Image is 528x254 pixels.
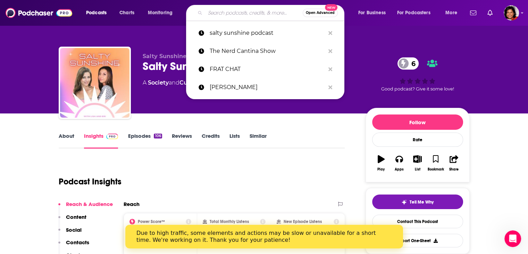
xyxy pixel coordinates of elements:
[358,8,386,18] span: For Business
[202,133,220,149] a: Credits
[186,60,344,78] a: FRAT CHAT
[372,133,463,147] div: Rate
[154,134,162,138] div: 106
[504,5,519,21] span: Logged in as terelynbc
[58,239,89,252] button: Contacts
[179,79,201,86] a: Culture
[485,7,495,19] a: Show notifications dropdown
[401,199,407,205] img: tell me why sparkle
[186,78,344,96] a: [PERSON_NAME]
[397,57,419,70] a: 6
[143,79,224,87] div: A podcast
[390,151,408,176] button: Apps
[381,86,454,92] span: Good podcast? Give it some love!
[58,214,86,227] button: Content
[66,227,82,233] p: Social
[306,11,335,15] span: Open Advanced
[210,24,325,42] p: salty sunshine podcast
[372,151,390,176] button: Play
[172,133,192,149] a: Reviews
[372,114,463,130] button: Follow
[210,42,325,60] p: The Nerd Cantina Show
[250,133,267,149] a: Similar
[60,48,129,118] img: Salty Sunshine
[408,151,426,176] button: List
[229,133,240,149] a: Lists
[393,7,441,18] button: open menu
[125,225,403,248] iframe: Intercom live chat banner
[66,201,113,207] p: Reach & Audience
[84,133,118,149] a: InsightsPodchaser Pro
[59,176,121,187] h1: Podcast Insights
[169,79,179,86] span: and
[119,8,134,18] span: Charts
[366,53,470,96] div: 6Good podcast? Give it some love!
[445,151,463,176] button: Share
[284,219,322,224] h2: New Episode Listens
[441,7,466,18] button: open menu
[58,201,113,214] button: Reach & Audience
[210,60,325,78] p: FRAT CHAT
[397,8,430,18] span: For Podcasters
[148,79,169,86] a: Society
[81,7,116,18] button: open menu
[325,4,337,11] span: New
[6,6,72,19] img: Podchaser - Follow, Share and Rate Podcasts
[115,7,139,18] a: Charts
[186,42,344,60] a: The Nerd Cantina Show
[395,167,404,172] div: Apps
[59,133,74,149] a: About
[66,214,86,220] p: Content
[372,215,463,228] a: Contact This Podcast
[143,53,317,59] span: Salty Sunshine with [PERSON_NAME] and [PERSON_NAME]
[377,167,385,172] div: Play
[415,167,420,172] div: List
[504,5,519,21] img: User Profile
[353,7,394,18] button: open menu
[303,9,338,17] button: Open AdvancedNew
[427,167,444,172] div: Bookmark
[504,5,519,21] button: Show profile menu
[410,199,434,205] span: Tell Me Why
[193,5,351,21] div: Search podcasts, credits, & more...
[58,227,82,239] button: Social
[128,133,162,149] a: Episodes106
[467,7,479,19] a: Show notifications dropdown
[372,234,463,247] button: Export One-Sheet
[66,239,89,246] p: Contacts
[210,219,249,224] h2: Total Monthly Listens
[186,24,344,42] a: salty sunshine podcast
[106,134,118,139] img: Podchaser Pro
[148,8,173,18] span: Monitoring
[86,8,107,18] span: Podcasts
[449,167,459,172] div: Share
[143,7,182,18] button: open menu
[404,57,419,70] span: 6
[205,7,303,18] input: Search podcasts, credits, & more...
[504,230,521,247] iframe: Intercom live chat
[427,151,445,176] button: Bookmark
[124,201,140,207] h2: Reach
[372,195,463,209] button: tell me why sparkleTell Me Why
[138,219,165,224] h2: Power Score™
[210,78,325,96] p: Steve Tarter
[445,8,457,18] span: More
